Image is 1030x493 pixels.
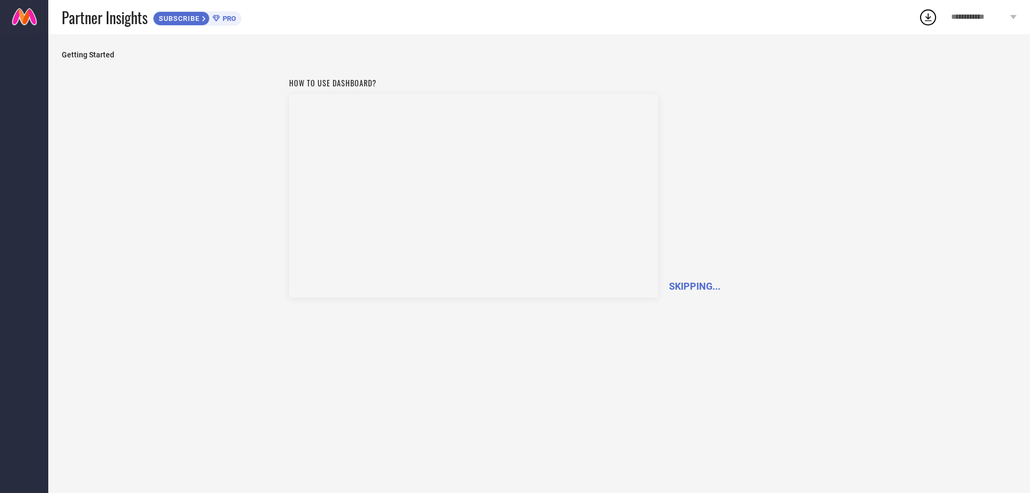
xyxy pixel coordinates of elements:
a: SUBSCRIBEPRO [153,9,241,26]
span: SUBSCRIBE [153,14,202,23]
div: Open download list [918,8,938,27]
h1: How to use dashboard? [289,77,658,89]
iframe: Workspace Section [289,94,658,298]
span: PRO [220,14,236,23]
span: SKIPPING... [669,281,720,292]
span: Getting Started [62,50,1017,59]
span: Partner Insights [62,6,148,28]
